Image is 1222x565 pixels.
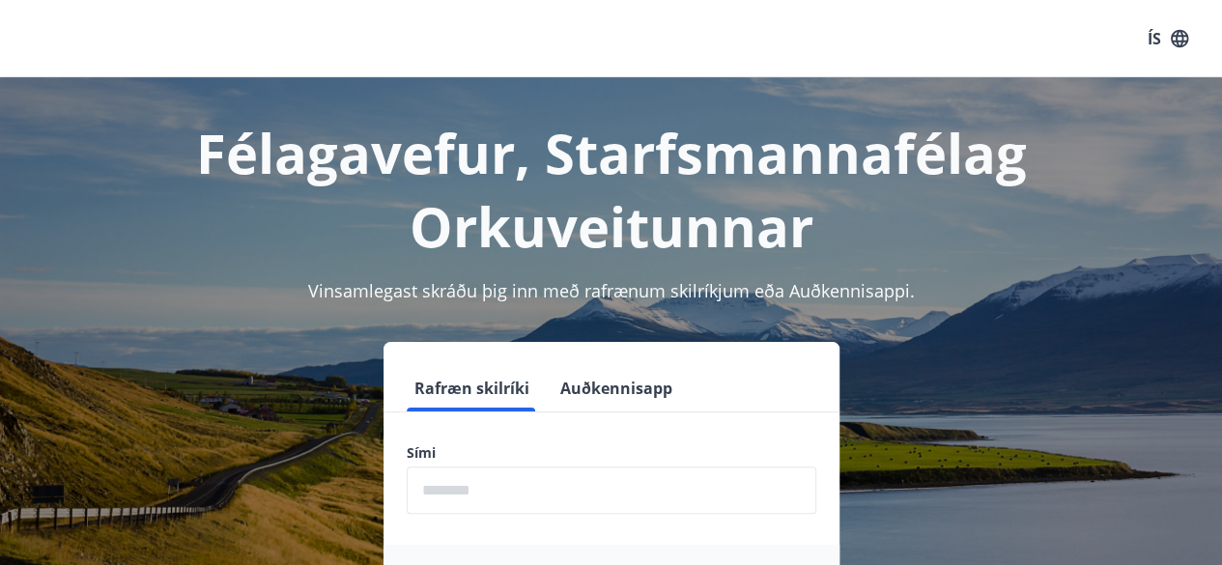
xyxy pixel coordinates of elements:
button: Auðkennisapp [553,365,680,411]
label: Sími [407,443,816,463]
h1: Félagavefur, Starfsmannafélag Orkuveitunnar [23,116,1199,263]
span: Vinsamlegast skráðu þig inn með rafrænum skilríkjum eða Auðkennisappi. [308,279,915,302]
button: Rafræn skilríki [407,365,537,411]
button: ÍS [1137,21,1199,56]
